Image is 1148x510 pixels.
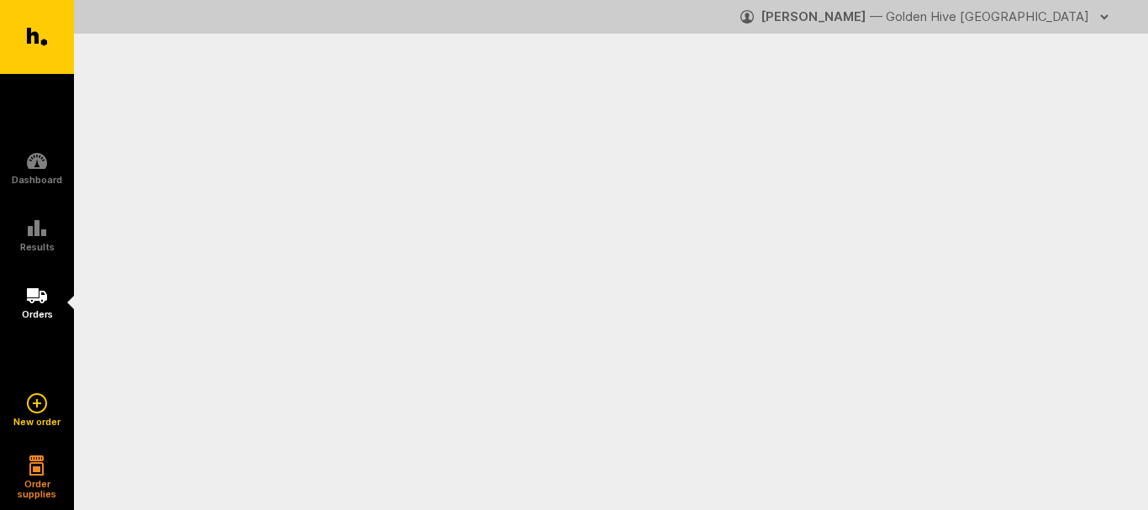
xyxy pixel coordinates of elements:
span: — Golden Hive [GEOGRAPHIC_DATA] [870,8,1089,24]
h5: New order [13,417,61,427]
strong: [PERSON_NAME] [761,8,866,24]
h5: Dashboard [12,175,62,185]
h5: Orders [22,309,53,319]
h5: Order supplies [12,479,62,499]
h5: Results [20,242,55,252]
button: [PERSON_NAME] — Golden Hive [GEOGRAPHIC_DATA] [740,3,1114,30]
